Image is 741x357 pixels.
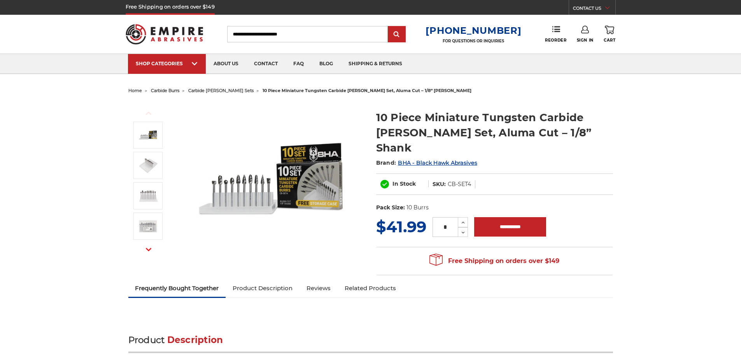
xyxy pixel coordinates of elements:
div: SHOP CATEGORIES [136,61,198,66]
a: CONTACT US [573,4,615,15]
a: Cart [604,26,615,43]
span: Cart [604,38,615,43]
img: BHA Aluma Cut Mini Carbide Burr Set, 1/8" Shank [195,102,350,257]
a: Product Description [226,280,300,297]
a: contact [246,54,286,74]
span: Free Shipping on orders over $149 [429,253,559,269]
a: [PHONE_NUMBER] [426,25,521,36]
a: carbide burrs [151,88,179,93]
img: BHA Aluma Cut Mini Carbide Burr Set, 1/8" Shank [138,125,158,145]
dd: 10 Burrs [406,204,429,212]
input: Submit [389,27,405,42]
h1: 10 Piece Miniature Tungsten Carbide [PERSON_NAME] Set, Aluma Cut – 1/8” Shank [376,110,613,155]
img: Empire Abrasives [126,19,203,49]
span: Sign In [577,38,594,43]
a: Frequently Bought Together [128,280,226,297]
a: shipping & returns [341,54,410,74]
span: Brand: [376,159,396,166]
a: home [128,88,142,93]
img: die grinder bits for aluminum [138,216,158,236]
a: Reorder [545,26,566,42]
span: 10 piece miniature tungsten carbide [PERSON_NAME] set, aluma cut – 1/8” [PERSON_NAME] [263,88,471,93]
dd: CB-SET4 [448,180,471,188]
a: Reviews [300,280,338,297]
img: aluma cut mini burr kit [138,186,158,205]
a: carbide [PERSON_NAME] sets [188,88,254,93]
button: Next [139,241,158,258]
a: BHA - Black Hawk Abrasives [398,159,477,166]
dt: SKU: [433,180,446,188]
span: Product [128,334,165,345]
span: Description [167,334,223,345]
img: mini carbide burr kit for aluminum [138,156,158,175]
dt: Pack Size: [376,204,405,212]
span: In Stock [392,180,416,187]
a: Related Products [338,280,403,297]
a: blog [312,54,341,74]
p: FOR QUESTIONS OR INQUIRIES [426,38,521,44]
span: $41.99 [376,217,426,236]
span: Reorder [545,38,566,43]
button: Previous [139,105,158,122]
a: about us [206,54,246,74]
a: faq [286,54,312,74]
